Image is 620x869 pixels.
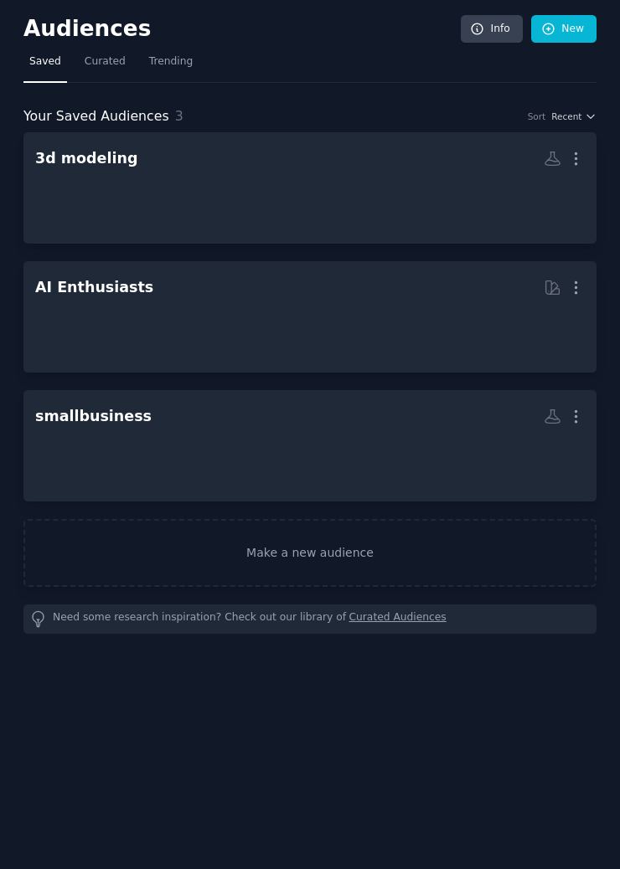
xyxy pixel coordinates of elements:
[79,49,132,83] a: Curated
[531,15,597,44] a: New
[461,15,523,44] a: Info
[23,604,597,634] div: Need some research inspiration? Check out our library of
[23,390,597,501] a: smallbusiness
[23,132,597,244] a: 3d modeling
[23,261,597,373] a: AI Enthusiasts
[23,49,67,83] a: Saved
[35,148,137,169] div: 3d modeling
[528,111,546,122] div: Sort
[149,54,193,69] span: Trending
[551,111,581,122] span: Recent
[23,106,169,127] span: Your Saved Audiences
[175,108,183,124] span: 3
[35,277,153,298] div: AI Enthusiasts
[551,111,597,122] button: Recent
[29,54,61,69] span: Saved
[85,54,126,69] span: Curated
[23,519,597,587] a: Make a new audience
[349,610,447,628] a: Curated Audiences
[23,16,461,43] h2: Audiences
[143,49,199,83] a: Trending
[35,406,152,427] div: smallbusiness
